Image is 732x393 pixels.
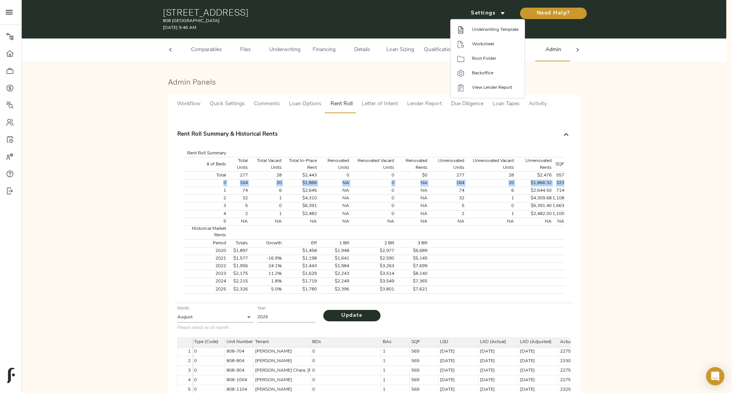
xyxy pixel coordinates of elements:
[472,41,518,48] span: Worksheet
[472,26,518,33] span: Underwriting Template
[472,84,518,91] span: View Lender Report
[706,367,724,385] div: Open Intercom Messenger
[472,55,518,62] span: Root Folder
[472,70,518,77] span: Backoffice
